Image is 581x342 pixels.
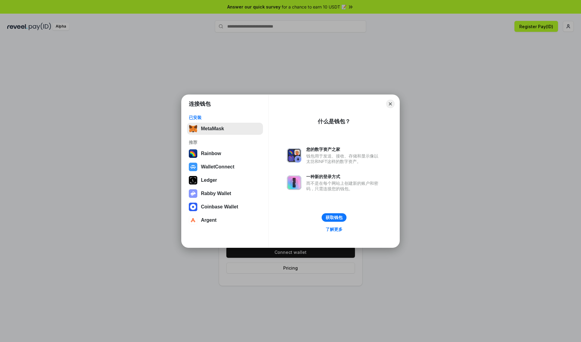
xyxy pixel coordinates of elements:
[187,188,263,200] button: Rabby Wallet
[306,181,381,191] div: 而不是在每个网站上创建新的账户和密码，只需连接您的钱包。
[306,174,381,179] div: 一种新的登录方式
[306,147,381,152] div: 您的数字资产之家
[187,123,263,135] button: MetaMask
[187,201,263,213] button: Coinbase Wallet
[201,204,238,210] div: Coinbase Wallet
[318,118,350,125] div: 什么是钱包？
[287,148,301,163] img: svg+xml,%3Csvg%20xmlns%3D%22http%3A%2F%2Fwww.w3.org%2F2000%2Fsvg%22%20fill%3D%22none%22%20viewBox...
[201,164,235,170] div: WalletConnect
[322,225,346,233] a: 了解更多
[187,148,263,160] button: Rainbow
[326,215,343,220] div: 获取钱包
[189,189,197,198] img: svg+xml,%3Csvg%20xmlns%3D%22http%3A%2F%2Fwww.w3.org%2F2000%2Fsvg%22%20fill%3D%22none%22%20viewBox...
[201,217,217,223] div: Argent
[187,214,263,226] button: Argent
[326,227,343,232] div: 了解更多
[322,213,346,222] button: 获取钱包
[189,176,197,184] img: svg+xml,%3Csvg%20xmlns%3D%22http%3A%2F%2Fwww.w3.org%2F2000%2Fsvg%22%20width%3D%2228%22%20height%3...
[306,153,381,164] div: 钱包用于发送、接收、存储和显示像以太坊和NFT这样的数字资产。
[201,178,217,183] div: Ledger
[201,191,231,196] div: Rabby Wallet
[189,149,197,158] img: svg+xml,%3Csvg%20width%3D%22120%22%20height%3D%22120%22%20viewBox%3D%220%200%20120%20120%22%20fil...
[187,174,263,186] button: Ledger
[187,161,263,173] button: WalletConnect
[386,100,395,108] button: Close
[287,175,301,190] img: svg+xml,%3Csvg%20xmlns%3D%22http%3A%2F%2Fwww.w3.org%2F2000%2Fsvg%22%20fill%3D%22none%22%20viewBox...
[189,163,197,171] img: svg+xml,%3Csvg%20width%3D%2228%22%20height%3D%2228%22%20viewBox%3D%220%200%2028%2028%22%20fill%3D...
[189,125,197,133] img: svg+xml,%3Csvg%20fill%3D%22none%22%20height%3D%2233%22%20viewBox%3D%220%200%2035%2033%22%20width%...
[189,140,261,145] div: 推荐
[189,100,211,108] h1: 连接钱包
[201,126,224,131] div: MetaMask
[189,203,197,211] img: svg+xml,%3Csvg%20width%3D%2228%22%20height%3D%2228%22%20viewBox%3D%220%200%2028%2028%22%20fill%3D...
[189,216,197,224] img: svg+xml,%3Csvg%20width%3D%2228%22%20height%3D%2228%22%20viewBox%3D%220%200%2028%2028%22%20fill%3D...
[201,151,221,156] div: Rainbow
[189,115,261,120] div: 已安装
